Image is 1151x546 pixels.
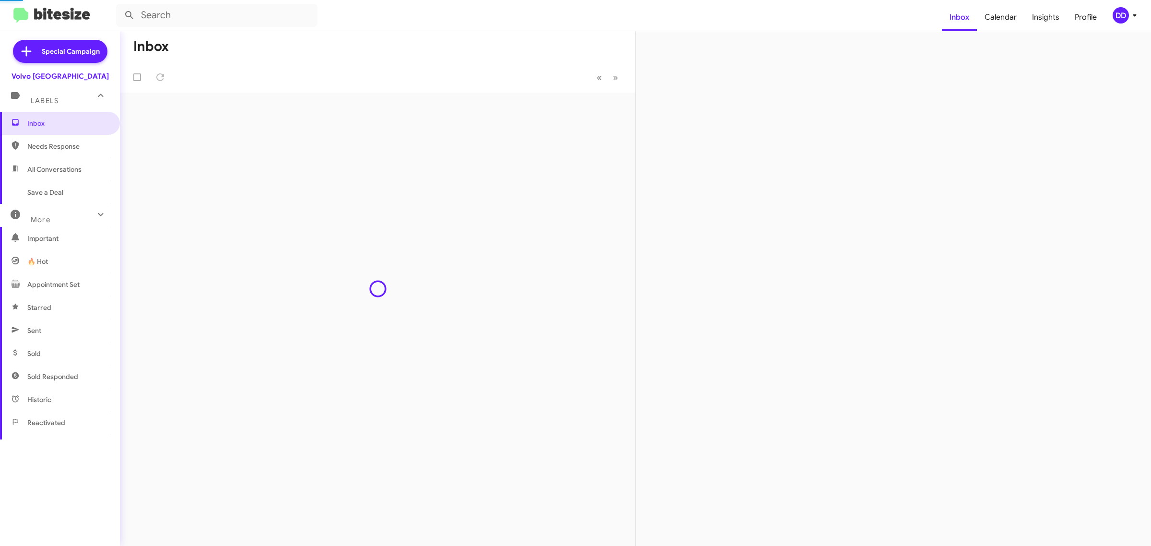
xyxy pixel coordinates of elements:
span: Important [27,234,109,243]
span: Historic [27,395,51,404]
span: Sold Responded [27,372,78,381]
span: Sent [27,326,41,335]
span: Reactivated [27,418,65,427]
div: Volvo [GEOGRAPHIC_DATA] [12,71,109,81]
span: Starred [27,303,51,312]
span: Inbox [27,119,109,128]
span: » [613,71,618,83]
button: DD [1104,7,1140,24]
span: Sold [27,349,41,358]
a: Inbox [942,3,977,31]
button: Next [607,68,624,87]
span: Special Campaign [42,47,100,56]
h1: Inbox [133,39,169,54]
div: DD [1113,7,1129,24]
span: Save a Deal [27,188,63,197]
button: Previous [591,68,608,87]
span: Appointment Set [27,280,80,289]
input: Search [116,4,317,27]
span: Needs Response [27,142,109,151]
nav: Page navigation example [591,68,624,87]
a: Special Campaign [13,40,107,63]
span: « [597,71,602,83]
a: Calendar [977,3,1024,31]
a: Insights [1024,3,1067,31]
span: More [31,215,50,224]
span: All Conversations [27,165,82,174]
span: Labels [31,96,59,105]
span: 🔥 Hot [27,257,48,266]
a: Profile [1067,3,1104,31]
